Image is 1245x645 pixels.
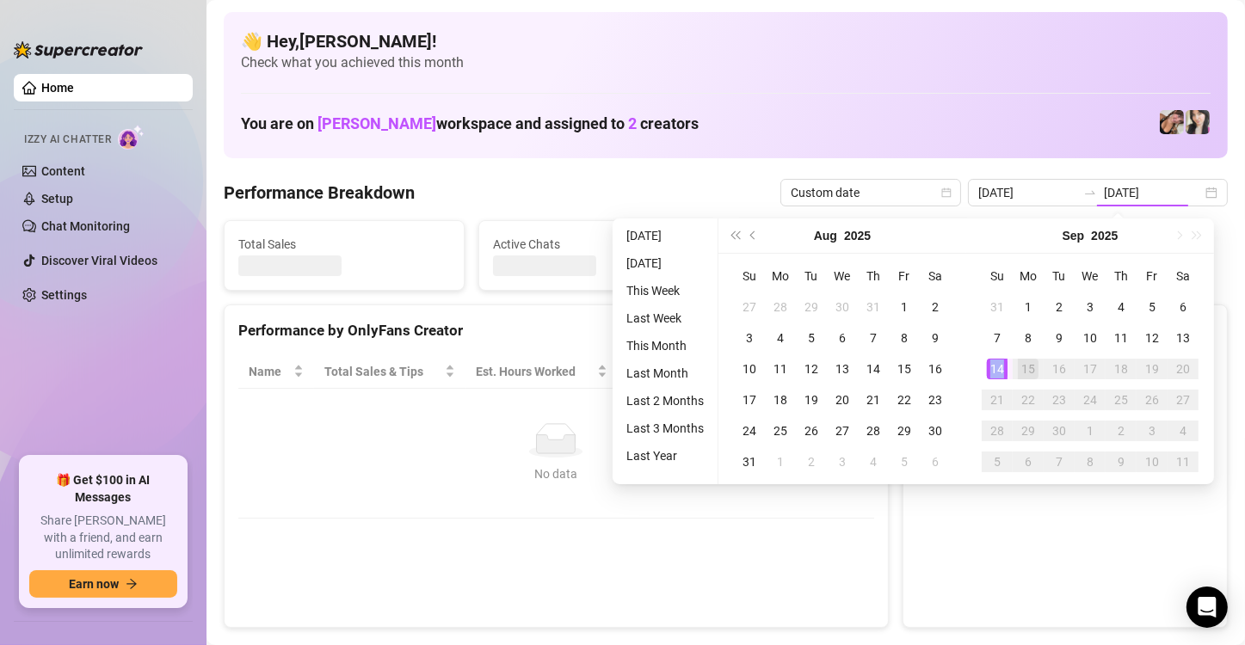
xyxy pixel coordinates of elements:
th: Chat Conversion [732,355,873,389]
span: Total Sales [238,235,450,254]
span: Messages Sent [748,235,959,254]
span: [PERSON_NAME] [317,114,436,132]
h1: You are on workspace and assigned to creators [241,114,699,133]
span: 🎁 Get $100 in AI Messages [29,472,177,506]
span: Share [PERSON_NAME] with a friend, and earn unlimited rewards [29,513,177,563]
span: Name [249,362,290,381]
div: Est. Hours Worked [476,362,594,381]
span: Izzy AI Chatter [24,132,111,148]
img: Christina [1186,110,1210,134]
span: arrow-right [126,578,138,590]
span: calendar [941,187,952,198]
h4: Performance Breakdown [224,181,415,205]
div: Sales by OnlyFans Creator [917,319,1213,342]
button: Earn nowarrow-right [29,570,177,598]
th: Total Sales & Tips [314,355,465,389]
h4: 👋 Hey, [PERSON_NAME] ! [241,29,1211,53]
a: Setup [41,192,73,206]
span: to [1083,186,1097,200]
span: Check what you achieved this month [241,53,1211,72]
img: Christina [1160,110,1184,134]
span: Earn now [69,577,119,591]
div: No data [256,464,857,483]
div: Performance by OnlyFans Creator [238,319,874,342]
img: logo-BBDzfeDw.svg [14,41,143,58]
a: Discover Viral Videos [41,254,157,267]
th: Name [238,355,314,389]
span: Custom date [791,180,951,206]
div: Open Intercom Messenger [1186,587,1228,628]
a: Chat Monitoring [41,219,130,233]
th: Sales / Hour [618,355,733,389]
span: Sales / Hour [628,362,709,381]
span: Total Sales & Tips [324,362,441,381]
img: AI Chatter [118,125,145,150]
span: swap-right [1083,186,1097,200]
input: End date [1104,183,1202,202]
span: Chat Conversion [743,362,849,381]
a: Home [41,81,74,95]
a: Settings [41,288,87,302]
input: Start date [978,183,1076,202]
span: Active Chats [493,235,705,254]
span: 2 [628,114,637,132]
a: Content [41,164,85,178]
